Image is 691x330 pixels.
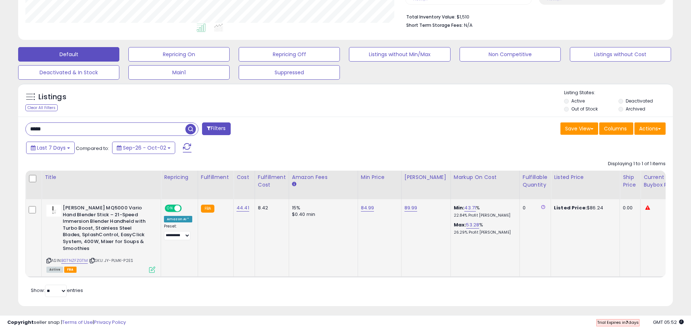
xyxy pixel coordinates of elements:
[7,319,34,326] strong: Copyright
[454,221,466,228] b: Max:
[45,174,158,181] div: Title
[26,142,75,154] button: Last 7 Days
[292,205,352,211] div: 15%
[454,174,517,181] div: Markup on Cost
[623,174,637,189] div: Ship Price
[46,267,63,273] span: All listings currently available for purchase on Amazon
[61,258,88,264] a: B07NZFZGTM
[643,174,681,189] div: Current Buybox Price
[361,174,398,181] div: Min Price
[623,205,635,211] div: 0.00
[460,47,561,62] button: Non Competitive
[165,205,174,212] span: ON
[128,47,230,62] button: Repricing On
[464,22,473,29] span: N/A
[123,144,166,151] span: Sep-26 - Oct-02
[63,205,151,254] b: [PERSON_NAME] MQ5000 Vario Hand Blender Stick – 21-Speed Immersion Blender Handheld with Turbo Bo...
[201,205,214,213] small: FBA
[626,106,645,112] label: Archived
[292,211,352,218] div: $0.40 min
[25,104,58,111] div: Clear All Filters
[464,204,476,212] a: 43.71
[564,89,673,96] p: Listing States:
[466,221,479,229] a: 53.28
[164,224,192,240] div: Preset:
[164,174,195,181] div: Repricing
[46,205,61,217] img: 21j-gtSkwUL._SL40_.jpg
[201,174,230,181] div: Fulfillment
[349,47,450,62] button: Listings without Min/Max
[236,204,249,212] a: 44.41
[202,122,230,135] button: Filters
[454,213,514,218] p: 22.84% Profit [PERSON_NAME]
[18,47,119,62] button: Default
[406,12,660,21] li: $1,510
[292,181,296,188] small: Amazon Fees.
[406,22,463,28] b: Short Term Storage Fees:
[523,205,545,211] div: 0
[554,174,617,181] div: Listed Price
[258,174,286,189] div: Fulfillment Cost
[38,92,66,102] h5: Listings
[239,47,340,62] button: Repricing Off
[7,319,126,326] div: seller snap | |
[404,174,448,181] div: [PERSON_NAME]
[454,222,514,235] div: %
[46,205,155,272] div: ASIN:
[76,145,109,152] span: Compared to:
[571,98,585,104] label: Active
[181,205,192,212] span: OFF
[571,106,598,112] label: Out of Stock
[604,125,627,132] span: Columns
[599,122,633,135] button: Columns
[239,65,340,80] button: Suppressed
[626,98,653,104] label: Deactivated
[37,144,66,151] span: Last 7 Days
[454,205,514,218] div: %
[94,319,126,326] a: Privacy Policy
[236,174,252,181] div: Cost
[406,14,456,20] b: Total Inventory Value:
[523,174,548,189] div: Fulfillable Quantity
[404,204,418,212] a: 89.99
[608,160,666,167] div: Displaying 1 to 1 of 1 items
[89,258,133,263] span: | SKU: JY-PLMK-P2ES
[112,142,175,154] button: Sep-26 - Oct-02
[18,65,119,80] button: Deactivated & In Stock
[361,204,374,212] a: 84.99
[62,319,93,326] a: Terms of Use
[31,287,83,294] span: Show: entries
[570,47,671,62] button: Listings without Cost
[653,319,684,326] span: 2025-10-10 05:52 GMT
[451,171,519,199] th: The percentage added to the cost of goods (COGS) that forms the calculator for Min & Max prices.
[554,205,614,211] div: $86.24
[164,216,192,222] div: Amazon AI *
[626,319,628,325] b: 7
[597,319,639,325] span: Trial Expires in days
[560,122,598,135] button: Save View
[554,204,587,211] b: Listed Price:
[634,122,666,135] button: Actions
[64,267,77,273] span: FBA
[454,204,465,211] b: Min:
[258,205,283,211] div: 8.42
[454,230,514,235] p: 26.29% Profit [PERSON_NAME]
[292,174,355,181] div: Amazon Fees
[128,65,230,80] button: Main1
